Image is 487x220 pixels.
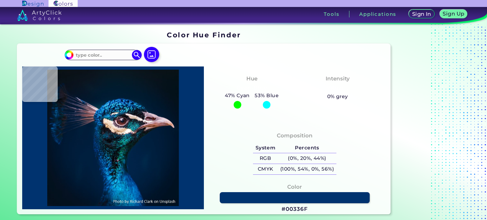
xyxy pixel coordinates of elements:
[25,70,201,206] img: img_pavlin.jpg
[278,164,336,174] h5: (100%, 54%, 0%, 56%)
[22,1,43,7] img: ArtyClick Design logo
[246,74,257,83] h4: Hue
[393,29,472,217] iframe: Advertisement
[359,12,396,16] h3: Applications
[17,9,62,21] img: logo_artyclick_colors_white.svg
[252,91,281,100] h5: 53% Blue
[287,182,302,192] h4: Color
[410,10,433,18] a: Sign In
[253,164,278,174] h5: CMYK
[326,74,350,83] h4: Intensity
[327,92,348,101] h5: 0% grey
[278,143,336,153] h5: Percents
[234,84,270,92] h3: Cyan-Blue
[253,153,278,164] h5: RGB
[413,12,431,16] h5: Sign In
[253,143,278,153] h5: System
[132,50,141,60] img: icon search
[167,30,241,40] h1: Color Hue Finder
[277,131,313,140] h4: Composition
[144,47,159,62] img: icon picture
[324,84,351,92] h3: Vibrant
[74,51,133,59] input: type color..
[444,11,464,16] h5: Sign Up
[324,12,339,16] h3: Tools
[222,91,252,100] h5: 47% Cyan
[278,153,336,164] h5: (0%, 20%, 44%)
[282,205,308,213] h3: #00336F
[441,10,466,18] a: Sign Up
